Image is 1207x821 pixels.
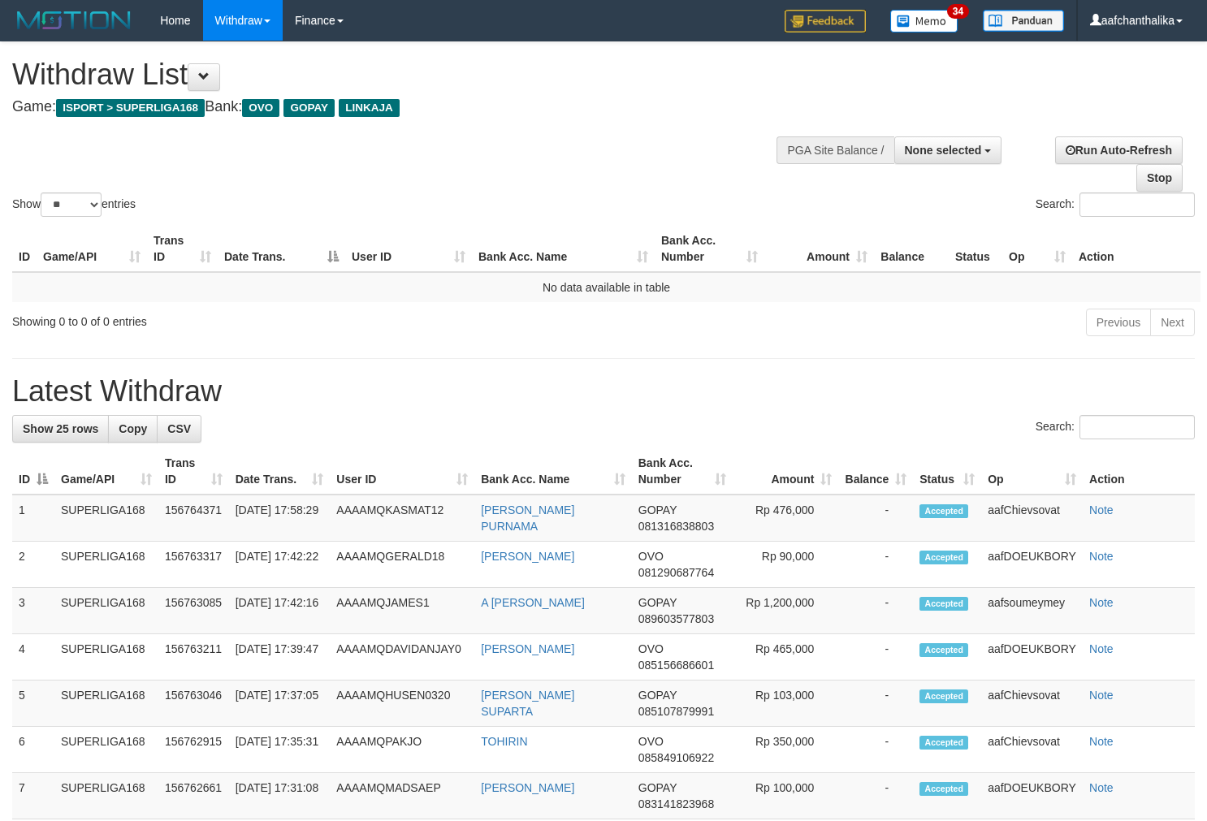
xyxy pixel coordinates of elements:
[242,99,279,117] span: OVO
[733,634,838,681] td: Rp 465,000
[981,495,1083,542] td: aafChievsovat
[12,542,54,588] td: 2
[1072,226,1201,272] th: Action
[330,542,474,588] td: AAAAMQGERALD18
[229,727,331,773] td: [DATE] 17:35:31
[330,588,474,634] td: AAAAMQJAMES1
[481,550,574,563] a: [PERSON_NAME]
[1089,735,1114,748] a: Note
[1079,192,1195,217] input: Search:
[838,681,913,727] td: -
[1089,689,1114,702] a: Note
[638,751,714,764] span: Copy 085849106922 to clipboard
[913,448,981,495] th: Status: activate to sort column ascending
[638,797,714,810] span: Copy 083141823968 to clipboard
[481,596,585,609] a: A [PERSON_NAME]
[12,727,54,773] td: 6
[638,735,664,748] span: OVO
[481,642,574,655] a: [PERSON_NAME]
[474,448,632,495] th: Bank Acc. Name: activate to sort column ascending
[1089,503,1114,516] a: Note
[638,503,677,516] span: GOPAY
[638,659,714,672] span: Copy 085156686601 to clipboard
[1036,192,1195,217] label: Search:
[229,448,331,495] th: Date Trans.: activate to sort column ascending
[1089,781,1114,794] a: Note
[1136,164,1183,192] a: Stop
[1055,136,1183,164] a: Run Auto-Refresh
[894,136,1002,164] button: None selected
[733,448,838,495] th: Amount: activate to sort column ascending
[12,773,54,819] td: 7
[1089,596,1114,609] a: Note
[638,520,714,533] span: Copy 081316838803 to clipboard
[919,643,968,657] span: Accepted
[638,596,677,609] span: GOPAY
[838,634,913,681] td: -
[229,542,331,588] td: [DATE] 17:42:22
[12,99,789,115] h4: Game: Bank:
[12,58,789,91] h1: Withdraw List
[638,689,677,702] span: GOPAY
[733,542,838,588] td: Rp 90,000
[777,136,893,164] div: PGA Site Balance /
[1089,642,1114,655] a: Note
[1089,550,1114,563] a: Note
[12,8,136,32] img: MOTION_logo.png
[330,448,474,495] th: User ID: activate to sort column ascending
[229,634,331,681] td: [DATE] 17:39:47
[158,634,229,681] td: 156763211
[119,422,147,435] span: Copy
[981,681,1083,727] td: aafChievsovat
[229,495,331,542] td: [DATE] 17:58:29
[1083,448,1195,495] th: Action
[638,705,714,718] span: Copy 085107879991 to clipboard
[919,504,968,518] span: Accepted
[638,781,677,794] span: GOPAY
[838,495,913,542] td: -
[481,503,574,533] a: [PERSON_NAME] PURNAMA
[229,773,331,819] td: [DATE] 17:31:08
[157,415,201,443] a: CSV
[41,192,102,217] select: Showentries
[874,226,949,272] th: Balance
[12,226,37,272] th: ID
[838,727,913,773] td: -
[655,226,764,272] th: Bank Acc. Number: activate to sort column ascending
[54,634,158,681] td: SUPERLIGA168
[37,226,147,272] th: Game/API: activate to sort column ascending
[12,415,109,443] a: Show 25 rows
[12,272,1201,302] td: No data available in table
[981,542,1083,588] td: aafDOEUKBORY
[12,588,54,634] td: 3
[339,99,400,117] span: LINKAJA
[1086,309,1151,336] a: Previous
[54,588,158,634] td: SUPERLIGA168
[345,226,472,272] th: User ID: activate to sort column ascending
[919,597,968,611] span: Accepted
[919,551,968,564] span: Accepted
[733,727,838,773] td: Rp 350,000
[12,192,136,217] label: Show entries
[54,448,158,495] th: Game/API: activate to sort column ascending
[158,542,229,588] td: 156763317
[12,681,54,727] td: 5
[1150,309,1195,336] a: Next
[108,415,158,443] a: Copy
[158,495,229,542] td: 156764371
[167,422,191,435] span: CSV
[764,226,874,272] th: Amount: activate to sort column ascending
[919,736,968,750] span: Accepted
[1079,415,1195,439] input: Search:
[838,588,913,634] td: -
[229,681,331,727] td: [DATE] 17:37:05
[23,422,98,435] span: Show 25 rows
[481,781,574,794] a: [PERSON_NAME]
[158,773,229,819] td: 156762661
[905,144,982,157] span: None selected
[158,448,229,495] th: Trans ID: activate to sort column ascending
[481,689,574,718] a: [PERSON_NAME] SUPARTA
[733,588,838,634] td: Rp 1,200,000
[838,542,913,588] td: -
[638,612,714,625] span: Copy 089603577803 to clipboard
